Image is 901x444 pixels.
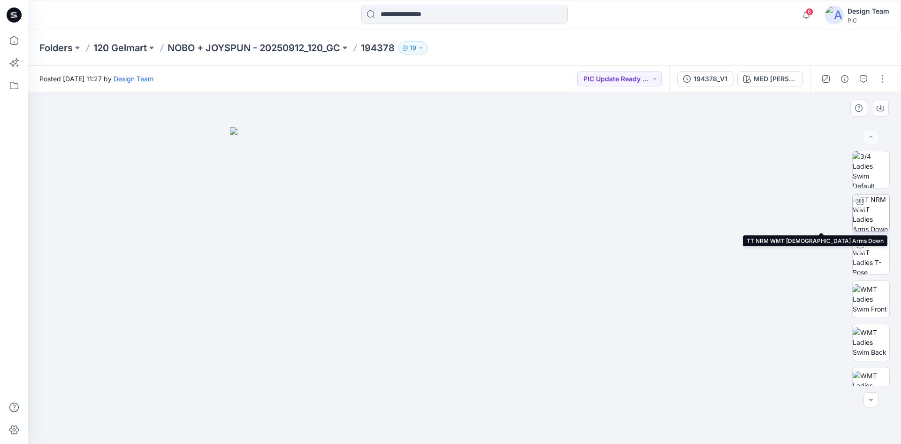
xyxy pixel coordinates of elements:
[694,74,727,84] div: 194378_V1
[853,238,889,274] img: TT NRM WMT Ladies T-Pose
[737,71,803,86] button: MED [PERSON_NAME]
[114,75,153,83] a: Design Team
[168,41,340,55] a: NOBO + JOYSPUN - 20250912_120_GC
[848,17,889,24] div: PIC
[853,371,889,400] img: WMT Ladies Swim Left
[754,74,797,84] div: MED [PERSON_NAME]
[806,8,813,16] span: 6
[837,71,852,86] button: Details
[853,151,889,188] img: 3/4 Ladies Swim Default
[410,43,416,53] p: 10
[848,6,889,17] div: Design Team
[853,327,889,357] img: WMT Ladies Swim Back
[39,74,153,84] span: Posted [DATE] 11:27 by
[825,6,844,24] img: avatar
[93,41,147,55] a: 120 Gelmart
[398,41,428,55] button: 10
[677,71,733,86] button: 194378_V1
[39,41,73,55] a: Folders
[853,284,889,314] img: WMT Ladies Swim Front
[361,41,395,55] p: 194378
[853,195,889,231] img: TT NRM WMT Ladies Arms Down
